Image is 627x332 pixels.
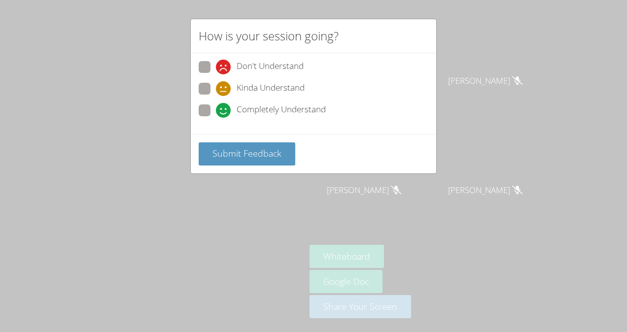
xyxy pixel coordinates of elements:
[237,60,304,74] span: Don't Understand
[237,103,326,118] span: Completely Understand
[212,147,281,159] span: Submit Feedback
[237,81,305,96] span: Kinda Understand
[199,27,339,45] h2: How is your session going?
[199,142,295,166] button: Submit Feedback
